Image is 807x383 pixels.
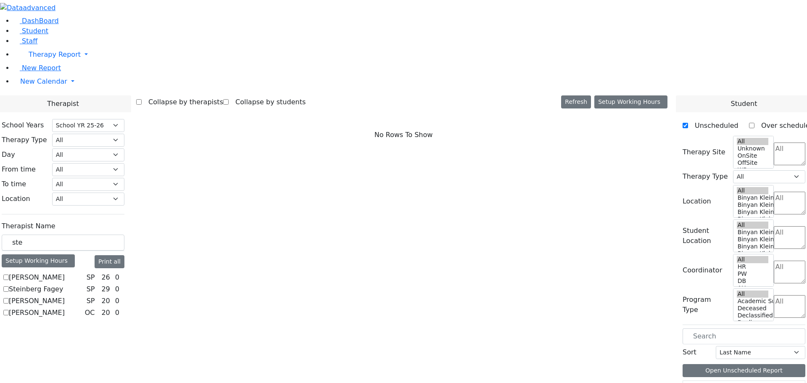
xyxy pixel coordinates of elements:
span: Therapist [47,99,79,109]
label: [PERSON_NAME] [9,272,65,283]
option: Declassified [737,312,769,319]
label: Location [2,194,30,204]
label: [PERSON_NAME] [9,308,65,318]
label: Therapist Name [2,221,55,231]
option: Declines [737,319,769,326]
div: 0 [113,296,121,306]
option: Binyan Klein 4 [737,201,769,209]
div: SP [83,296,98,306]
label: From time [2,164,36,174]
a: Student [13,27,48,35]
option: Binyan Klein 3 [737,243,769,250]
label: Therapy Type [2,135,47,145]
span: Staff [22,37,37,45]
option: All [737,187,769,194]
textarea: Search [774,295,805,318]
option: PW [737,270,769,277]
textarea: Search [774,261,805,283]
option: Binyan Klein 5 [737,194,769,201]
option: AH [737,285,769,292]
option: All [737,138,769,145]
div: 0 [113,272,121,283]
div: SP [83,284,98,294]
div: 29 [100,284,111,294]
option: All [737,222,769,229]
a: DashBoard [13,17,59,25]
option: Unknown [737,145,769,152]
label: Therapy Site [683,147,725,157]
button: Setup Working Hours [594,95,667,108]
button: Open Unscheduled Report [683,364,805,377]
div: 20 [100,296,111,306]
input: Search [2,235,124,251]
option: OnSite [737,152,769,159]
label: Student Location [683,226,728,246]
label: [PERSON_NAME] [9,296,65,306]
option: DB [737,277,769,285]
span: Student [731,99,757,109]
label: Location [683,196,711,206]
option: Academic Support [737,298,769,305]
textarea: Search [774,192,805,214]
button: Print all [95,255,124,268]
div: SP [83,272,98,283]
a: New Calendar [13,73,807,90]
div: 0 [113,308,121,318]
label: Day [2,150,15,160]
label: Unscheduled [688,119,738,132]
label: Collapse by therapists [142,95,223,109]
option: Binyan Klein 2 [737,216,769,223]
option: Binyan Klein 4 [737,236,769,243]
div: 26 [100,272,111,283]
div: 0 [113,284,121,294]
textarea: Search [774,226,805,249]
a: Therapy Report [13,46,807,63]
span: Therapy Report [29,50,81,58]
span: Student [22,27,48,35]
option: Binyan Klein 3 [737,209,769,216]
input: Search [683,328,805,344]
a: New Report [13,64,61,72]
span: No Rows To Show [374,130,433,140]
option: OffSite [737,159,769,166]
option: Binyan Klein 5 [737,229,769,236]
option: HR [737,263,769,270]
button: Refresh [561,95,591,108]
label: Program Type [683,295,728,315]
div: 20 [100,308,111,318]
div: Setup Working Hours [2,254,75,267]
a: Staff [13,37,37,45]
label: Therapy Type [683,172,728,182]
option: All [737,291,769,298]
label: Sort [683,347,696,357]
label: Coordinator [683,265,722,275]
span: New Calendar [20,77,67,85]
option: All [737,256,769,263]
span: New Report [22,64,61,72]
span: DashBoard [22,17,59,25]
option: Binyan Klein 2 [737,250,769,257]
label: To time [2,179,26,189]
textarea: Search [774,143,805,165]
label: Collapse by students [229,95,306,109]
option: WP [737,166,769,174]
label: School Years [2,120,44,130]
option: Deceased [737,305,769,312]
label: Steinberg Fagey [9,284,63,294]
div: OC [82,308,98,318]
